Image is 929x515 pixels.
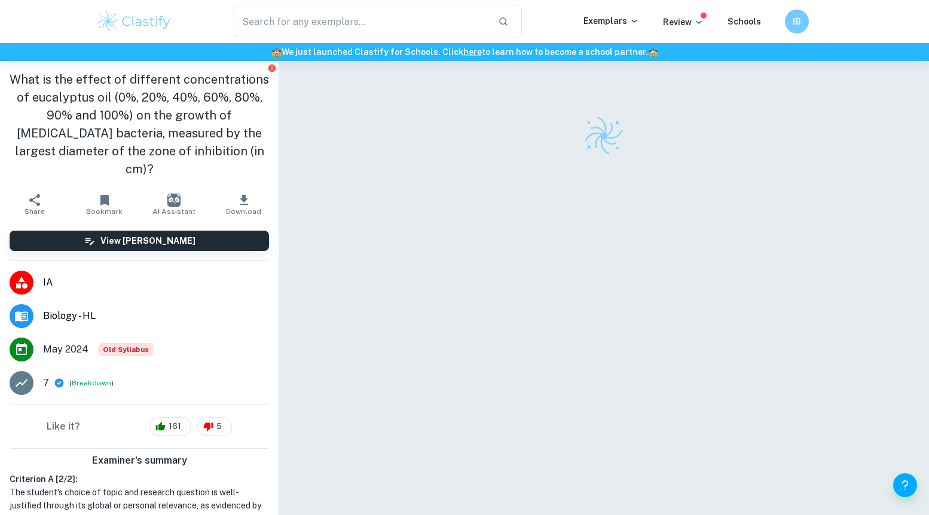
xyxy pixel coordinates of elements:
[663,16,704,29] p: Review
[648,47,658,57] span: 🏫
[271,47,282,57] span: 🏫
[10,70,269,178] h1: What is the effect of different concentrations of eucalyptus oil (0%, 20%, 40%, 60%, 80%, 90% and...
[893,473,917,497] button: Help and Feedback
[86,207,123,216] span: Bookmark
[96,10,172,33] img: Clastify logo
[209,188,279,221] button: Download
[162,421,188,433] span: 161
[47,419,80,434] h6: Like it?
[98,343,154,356] div: Starting from the May 2025 session, the Biology IA requirements have changed. It's OK to refer to...
[10,231,269,251] button: View [PERSON_NAME]
[5,453,274,468] h6: Examiner's summary
[2,45,927,59] h6: We just launched Clastify for Schools. Click to learn how to become a school partner.
[43,309,269,323] span: Biology - HL
[790,15,804,28] h6: IB
[167,194,181,207] img: AI Assistant
[583,115,625,157] img: Clastify logo
[43,275,269,290] span: IA
[70,188,140,221] button: Bookmark
[98,343,154,356] span: Old Syllabus
[69,378,114,389] span: ( )
[226,207,261,216] span: Download
[197,417,232,436] div: 5
[43,342,88,357] span: May 2024
[72,378,111,388] button: Breakdown
[234,5,488,38] input: Search for any exemplars...
[139,188,209,221] button: AI Assistant
[25,207,45,216] span: Share
[210,421,228,433] span: 5
[583,14,639,27] p: Exemplars
[785,10,809,33] button: IB
[463,47,482,57] a: here
[100,234,195,247] h6: View [PERSON_NAME]
[10,473,269,486] h6: Criterion A [ 2 / 2 ]:
[43,376,49,390] p: 7
[152,207,195,216] span: AI Assistant
[728,17,761,26] a: Schools
[267,63,276,72] button: Report issue
[149,417,191,436] div: 161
